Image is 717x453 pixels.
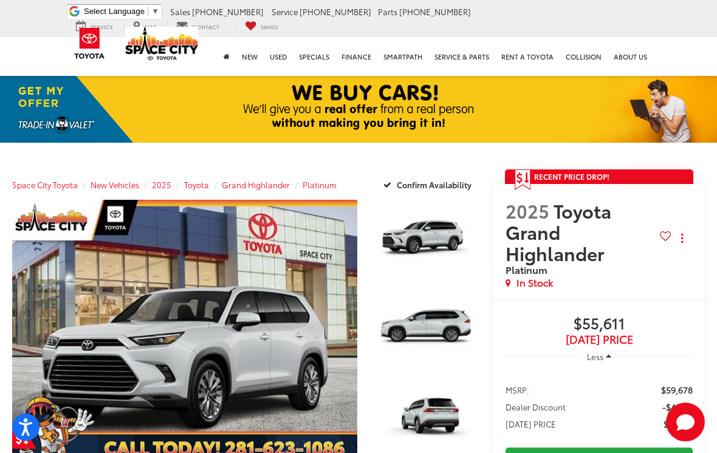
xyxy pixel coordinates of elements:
[369,288,482,373] img: 2025 Toyota Grand Highlander Platinum
[222,179,290,190] a: Grand Highlander
[506,262,547,276] span: Platinum
[378,6,397,17] span: Parts
[145,22,156,30] span: Map
[506,315,693,333] span: $55,611
[495,37,560,76] a: Rent a Toyota
[192,22,219,30] span: Contact
[399,6,471,17] span: [PHONE_NUMBER]
[67,24,112,63] img: Toyota
[516,276,553,290] span: In Stock
[506,333,693,346] span: [DATE] Price
[335,37,377,76] a: Finance
[300,6,371,17] span: [PHONE_NUMBER]
[91,22,113,30] span: Service
[84,7,145,16] span: Select Language
[293,37,335,76] a: Specials
[661,384,693,396] span: $59,678
[236,20,287,33] a: My Saved Vehicles
[170,6,190,17] span: Sales
[369,199,482,284] img: 2025 Toyota Grand Highlander Platinum
[587,351,603,362] span: Less
[12,179,78,190] a: Space City Toyota
[236,37,264,76] a: New
[560,37,608,76] a: Collision
[662,401,693,413] span: -$4,067
[666,403,705,441] button: Toggle Chat Window
[261,22,278,30] span: Saved
[666,403,705,441] svg: Start Chat
[371,200,481,283] a: Expand Photo 1
[167,20,228,33] a: Contact
[506,384,529,396] span: MSRP:
[12,429,36,449] a: Get Price Drop Alert
[371,290,481,373] a: Expand Photo 2
[397,179,472,190] span: Confirm Availability
[303,179,337,190] a: Platinum
[272,6,298,17] span: Service
[264,37,293,76] a: Used
[151,7,159,16] span: ▼
[515,169,530,190] span: Get Price Drop Alert
[91,179,139,190] a: New Vehicles
[664,418,693,430] span: $55,611
[377,174,482,195] button: Confirm Availability
[506,418,556,430] span: [DATE] PRICE
[125,27,198,60] img: Space City Toyota
[192,6,264,17] span: [PHONE_NUMBER]
[184,179,209,190] a: Toyota
[608,37,653,76] a: About Us
[377,37,428,76] a: SmartPath
[67,20,122,33] a: Service
[124,20,165,33] a: Map
[534,171,609,182] span: Recent Price Drop!
[506,401,566,413] span: Dealer Discount
[152,179,171,190] a: 2025
[506,197,549,223] span: 2025
[681,233,683,243] span: dropdown dots
[581,346,617,367] button: Less
[506,197,611,266] span: Toyota Grand Highlander
[218,37,236,76] a: Home
[505,169,693,184] a: Get Price Drop Alert Recent Price Drop!
[671,227,693,248] button: Actions
[428,37,495,76] a: Service & Parts
[84,7,159,16] a: Select Language​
